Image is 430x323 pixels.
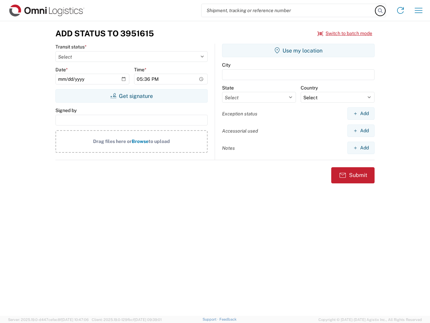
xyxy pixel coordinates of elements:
[55,67,68,73] label: Date
[93,139,132,144] span: Drag files here or
[92,318,162,322] span: Client: 2025.19.0-129fbcf
[203,317,219,321] a: Support
[55,107,77,113] label: Signed by
[222,62,230,68] label: City
[222,44,375,57] button: Use my location
[318,317,422,323] span: Copyright © [DATE]-[DATE] Agistix Inc., All Rights Reserved
[8,318,89,322] span: Server: 2025.19.0-d447cefac8f
[219,317,236,321] a: Feedback
[347,124,375,137] button: Add
[222,85,234,91] label: State
[134,318,162,322] span: [DATE] 09:39:01
[55,89,208,103] button: Get signature
[134,67,146,73] label: Time
[347,107,375,120] button: Add
[301,85,318,91] label: Country
[132,139,148,144] span: Browse
[347,142,375,154] button: Add
[317,28,372,39] button: Switch to batch mode
[55,29,154,38] h3: Add Status to 3951615
[61,318,89,322] span: [DATE] 10:47:06
[148,139,170,144] span: to upload
[222,128,258,134] label: Accessorial used
[202,4,376,17] input: Shipment, tracking or reference number
[222,145,235,151] label: Notes
[222,111,257,117] label: Exception status
[331,167,375,183] button: Submit
[55,44,87,50] label: Transit status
